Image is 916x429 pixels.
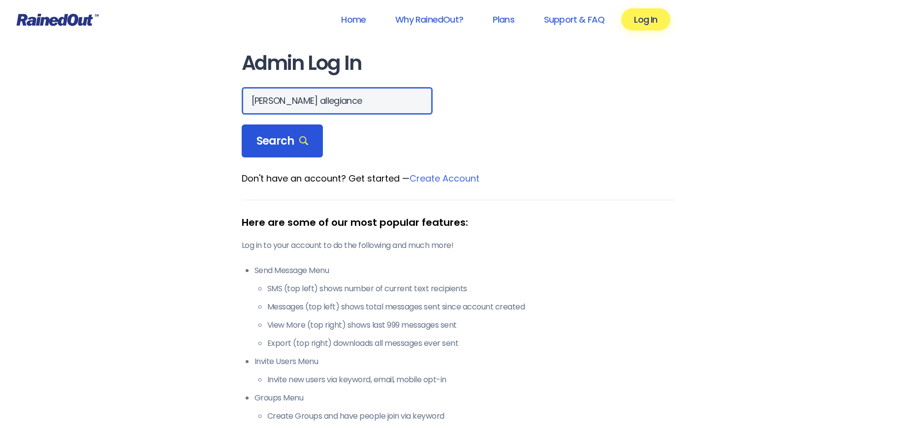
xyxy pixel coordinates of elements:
[267,374,675,386] li: Invite new users via keyword, email, mobile opt-in
[254,265,675,349] li: Send Message Menu
[242,215,675,230] div: Here are some of our most popular features:
[267,301,675,313] li: Messages (top left) shows total messages sent since account created
[267,319,675,331] li: View More (top right) shows last 999 messages sent
[254,356,675,386] li: Invite Users Menu
[242,124,323,158] div: Search
[256,134,309,148] span: Search
[382,8,476,31] a: Why RainedOut?
[254,392,675,422] li: Groups Menu
[267,410,675,422] li: Create Groups and have people join via keyword
[242,52,675,74] h1: Admin Log In
[267,283,675,295] li: SMS (top left) shows number of current text recipients
[242,240,675,251] p: Log in to your account to do the following and much more!
[328,8,379,31] a: Home
[480,8,527,31] a: Plans
[621,8,670,31] a: Log In
[267,337,675,349] li: Export (top right) downloads all messages ever sent
[242,87,433,115] input: Search Orgs…
[531,8,617,31] a: Support & FAQ
[410,172,479,184] a: Create Account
